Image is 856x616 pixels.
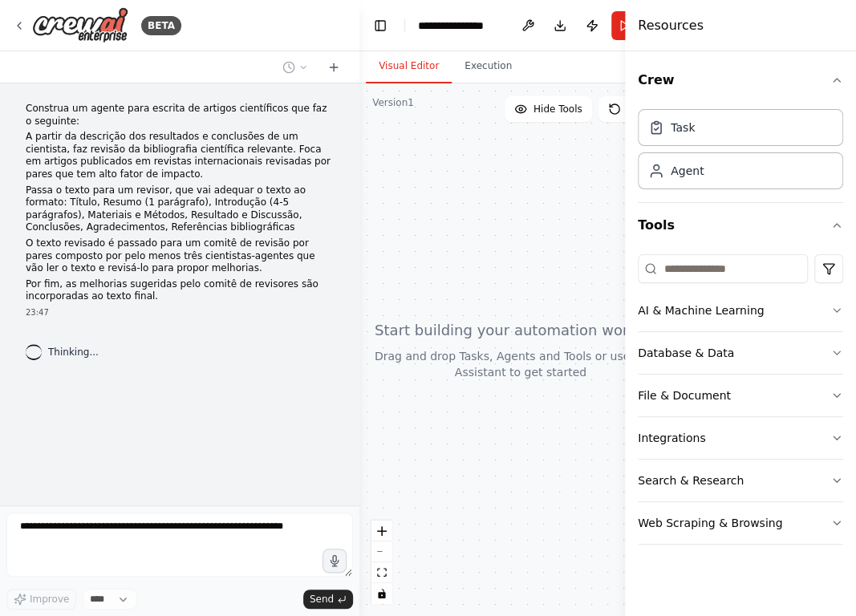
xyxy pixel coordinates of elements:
p: A partir da descrição dos resultados e conclusões de um cientista, faz revisão da bibliografia ci... [26,131,334,180]
button: toggle interactivity [371,583,392,604]
div: Tools [638,248,843,557]
button: Crew [638,58,843,103]
div: React Flow controls [371,521,392,604]
button: zoom out [371,541,392,562]
nav: breadcrumb [418,18,502,34]
button: Visual Editor [366,50,452,83]
button: Start a new chat [321,58,347,77]
span: Hide Tools [533,103,582,115]
button: Database & Data [638,332,843,374]
button: Integrations [638,417,843,459]
button: Switch to previous chat [276,58,314,77]
button: zoom in [371,521,392,541]
div: Crew [638,103,843,202]
button: Search & Research [638,460,843,501]
p: Construa um agente para escrita de artigos científicos que faz o seguinte: [26,103,334,128]
button: Execution [452,50,525,83]
button: AI & Machine Learning [638,290,843,331]
p: O texto revisado é passado para um comitê de revisão por pares composto por pelo menos três cient... [26,237,334,275]
button: Improve [6,589,76,610]
div: Agent [671,163,704,179]
button: File & Document [638,375,843,416]
button: Click to speak your automation idea [323,549,347,573]
span: Improve [30,593,69,606]
div: Task [671,120,695,136]
button: Send [303,590,353,609]
p: Por fim, as melhorias sugeridas pelo comitê de revisores são incorporadas ao texto final. [26,278,334,303]
div: 23:47 [26,306,334,318]
button: Hide left sidebar [369,14,391,37]
p: Passa o texto para um revisor, que vai adequar o texto ao formato: Título, Resumo (1 parágrafo), ... [26,184,334,234]
span: Thinking... [48,346,99,359]
h4: Resources [638,16,704,35]
div: BETA [141,16,181,35]
button: Web Scraping & Browsing [638,502,843,544]
span: Send [310,593,334,606]
div: Version 1 [372,96,414,109]
button: fit view [371,562,392,583]
button: Tools [638,203,843,248]
button: Hide Tools [505,96,592,122]
img: Logo [32,7,128,43]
